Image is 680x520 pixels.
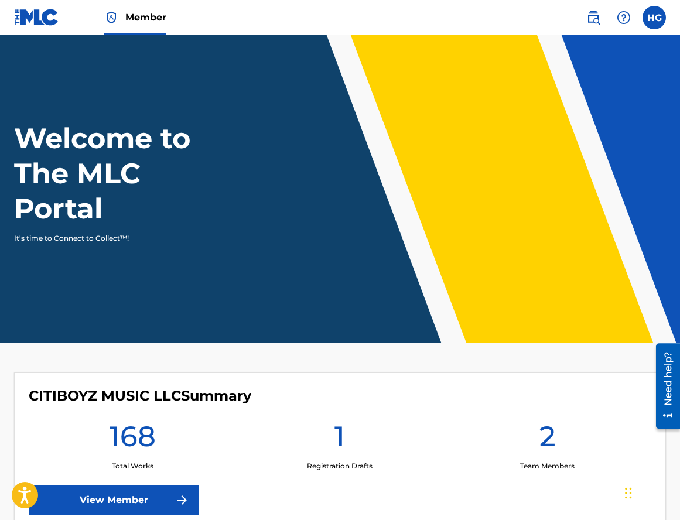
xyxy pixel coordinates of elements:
h1: 168 [110,419,156,461]
h1: 1 [334,419,345,461]
img: Top Rightsholder [104,11,118,25]
h4: CITIBOYZ MUSIC LLC [29,387,251,405]
p: Registration Drafts [307,461,373,471]
img: search [586,11,600,25]
h1: 2 [539,419,556,461]
img: MLC Logo [14,9,59,26]
img: f7272a7cc735f4ea7f67.svg [175,493,189,507]
iframe: Resource Center [647,338,680,435]
h1: Welcome to The MLC Portal [14,121,233,226]
img: help [617,11,631,25]
p: Team Members [520,461,575,471]
a: Public Search [582,6,605,29]
a: View Member [29,485,199,515]
p: Total Works [112,461,153,471]
p: It's time to Connect to Collect™! [14,233,217,244]
span: Member [125,11,166,24]
div: Drag [625,475,632,511]
div: User Menu [643,6,666,29]
iframe: Chat Widget [621,464,680,520]
div: Help [612,6,635,29]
